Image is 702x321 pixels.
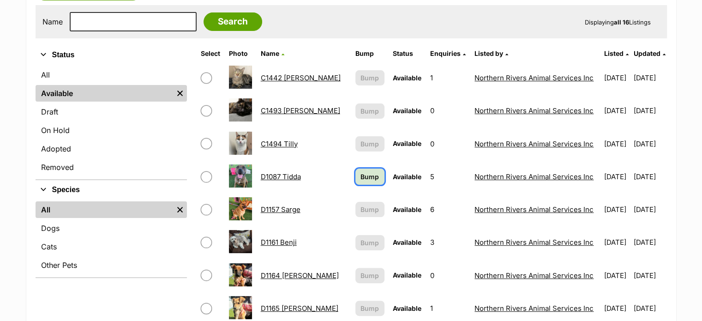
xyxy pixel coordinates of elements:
[430,49,466,57] a: Enquiries
[261,172,301,181] a: D1087 Tidda
[393,139,421,147] span: Available
[261,73,341,82] a: C1442 [PERSON_NAME]
[197,46,224,61] th: Select
[633,95,666,127] td: [DATE]
[360,271,379,280] span: Bump
[36,140,187,157] a: Adopted
[173,85,187,102] a: Remove filter
[360,205,379,214] span: Bump
[600,128,632,160] td: [DATE]
[36,49,187,61] button: Status
[600,95,632,127] td: [DATE]
[474,49,508,57] a: Listed by
[360,172,379,182] span: Bump
[36,85,173,102] a: Available
[261,106,340,115] a: C1493 [PERSON_NAME]
[261,49,284,57] a: Name
[474,205,594,214] a: Northern Rivers Animal Services Inc
[261,238,297,247] a: D1161 Benji
[355,235,384,250] button: Bump
[36,257,187,273] a: Other Pets
[360,73,379,83] span: Bump
[360,139,379,149] span: Bump
[600,194,632,225] td: [DATE]
[204,12,262,31] input: Search
[633,260,666,291] td: [DATE]
[426,95,470,127] td: 0
[633,226,666,258] td: [DATE]
[36,65,187,179] div: Status
[36,200,187,277] div: Species
[355,169,384,185] a: Bump
[426,62,470,94] td: 1
[360,238,379,248] span: Bump
[474,49,503,57] span: Listed by
[355,268,384,283] button: Bump
[426,128,470,160] td: 0
[604,49,628,57] a: Listed
[393,238,421,246] span: Available
[352,46,388,61] th: Bump
[600,226,632,258] td: [DATE]
[474,172,594,181] a: Northern Rivers Animal Services Inc
[36,201,173,218] a: All
[393,271,421,279] span: Available
[600,260,632,291] td: [DATE]
[36,184,187,196] button: Species
[633,161,666,193] td: [DATE]
[36,159,187,176] a: Removed
[604,49,623,57] span: Listed
[633,62,666,94] td: [DATE]
[42,18,63,26] label: Name
[225,46,256,61] th: Photo
[393,173,421,181] span: Available
[585,18,651,26] span: Displaying Listings
[173,201,187,218] a: Remove filter
[426,260,470,291] td: 0
[360,303,379,313] span: Bump
[36,220,187,236] a: Dogs
[430,49,461,57] span: translation missing: en.admin.listings.index.attributes.enquiries
[355,136,384,151] button: Bump
[36,103,187,120] a: Draft
[261,49,279,57] span: Name
[600,62,632,94] td: [DATE]
[393,206,421,213] span: Available
[633,194,666,225] td: [DATE]
[261,139,298,148] a: C1494 Tilly
[261,304,338,313] a: D1165 [PERSON_NAME]
[393,74,421,82] span: Available
[360,106,379,116] span: Bump
[393,107,421,115] span: Available
[474,304,594,313] a: Northern Rivers Animal Services Inc
[355,70,384,85] button: Bump
[633,49,660,57] span: Updated
[36,122,187,139] a: On Hold
[614,18,629,26] strong: all 16
[474,106,594,115] a: Northern Rivers Animal Services Inc
[355,202,384,217] button: Bump
[36,238,187,255] a: Cats
[600,161,632,193] td: [DATE]
[633,49,665,57] a: Updated
[426,194,470,225] td: 6
[633,128,666,160] td: [DATE]
[389,46,426,61] th: Status
[36,67,187,83] a: All
[474,238,594,247] a: Northern Rivers Animal Services Inc
[426,161,470,193] td: 5
[474,73,594,82] a: Northern Rivers Animal Services Inc
[261,271,339,280] a: D1164 [PERSON_NAME]
[393,304,421,312] span: Available
[261,205,300,214] a: D1157 Sarge
[426,226,470,258] td: 3
[474,271,594,280] a: Northern Rivers Animal Services Inc
[474,139,594,148] a: Northern Rivers Animal Services Inc
[355,103,384,119] button: Bump
[355,301,384,316] button: Bump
